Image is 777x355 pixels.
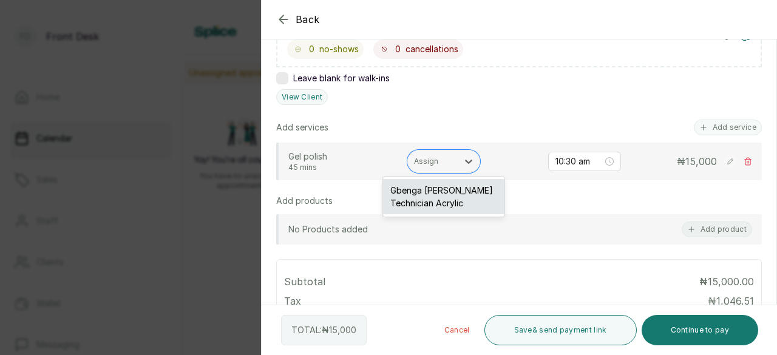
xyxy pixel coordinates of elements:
p: ₦15,000.00 [699,274,754,289]
button: Save& send payment link [484,315,637,345]
span: 15,000 [329,325,356,335]
span: 0 [395,43,401,55]
p: 45 mins [288,163,398,172]
span: no-shows [319,43,359,55]
p: Subtotal [284,274,325,289]
button: Add product [682,221,752,237]
p: Add services [276,121,328,134]
button: Continue to pay [642,315,759,345]
span: 15,000 [685,155,717,167]
p: Gel polish [288,150,398,163]
input: Select time [555,155,603,168]
button: View Client [276,89,328,105]
button: Cancel [435,315,480,345]
p: Add products [276,195,333,207]
span: Leave blank for walk-ins [293,72,390,84]
p: ₦ [677,154,717,169]
button: Back [276,12,320,27]
p: Tax [284,294,301,308]
span: Back [296,12,320,27]
span: cancellations [405,43,458,55]
p: TOTAL: ₦ [291,324,356,336]
p: No Products added [288,223,368,235]
div: Gbenga [PERSON_NAME] Technician Acrylic [383,179,504,214]
p: ₦ [708,294,754,308]
span: 0 [309,43,314,55]
span: 1,046.51 [716,295,754,307]
button: Add service [694,120,762,135]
